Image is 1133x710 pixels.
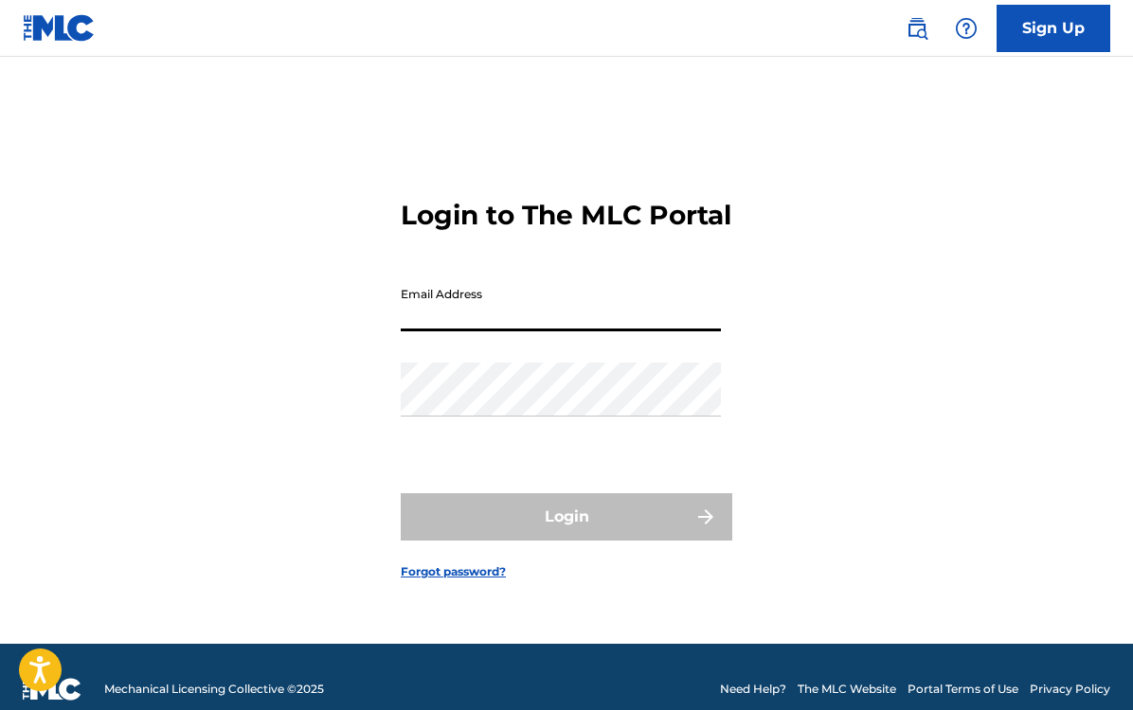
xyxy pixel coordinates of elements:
[908,681,1018,698] a: Portal Terms of Use
[401,563,506,580] a: Forgot password?
[401,199,731,232] h3: Login to The MLC Portal
[955,17,978,40] img: help
[898,9,936,47] a: Public Search
[798,681,896,698] a: The MLC Website
[23,14,96,42] img: MLC Logo
[23,678,81,701] img: logo
[720,681,786,698] a: Need Help?
[906,17,928,40] img: search
[1030,681,1110,698] a: Privacy Policy
[947,9,985,47] div: Help
[104,681,324,698] span: Mechanical Licensing Collective © 2025
[997,5,1110,52] a: Sign Up
[1038,619,1133,710] iframe: Chat Widget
